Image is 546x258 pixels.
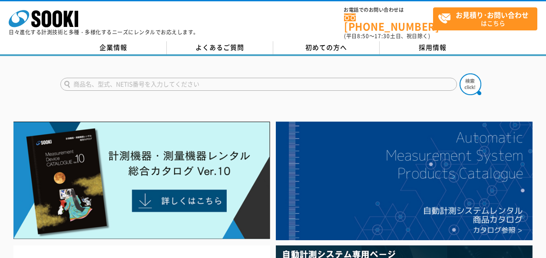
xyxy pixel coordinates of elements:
[9,30,199,35] p: 日々進化する計測技術と多種・多様化するニーズにレンタルでお応えします。
[357,32,369,40] span: 8:50
[344,13,433,31] a: [PHONE_NUMBER]
[344,7,433,13] span: お電話でのお問い合わせは
[438,8,537,30] span: はこちら
[273,41,380,54] a: 初めての方へ
[433,7,537,30] a: お見積り･お問い合わせはこちら
[60,41,167,54] a: 企業情報
[305,43,347,52] span: 初めての方へ
[167,41,273,54] a: よくあるご質問
[460,73,481,95] img: btn_search.png
[456,10,529,20] strong: お見積り･お問い合わせ
[344,32,430,40] span: (平日 ～ 土日、祝日除く)
[60,78,457,91] input: 商品名、型式、NETIS番号を入力してください
[374,32,390,40] span: 17:30
[276,122,533,240] img: 自動計測システムカタログ
[13,122,270,239] img: Catalog Ver10
[380,41,486,54] a: 採用情報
